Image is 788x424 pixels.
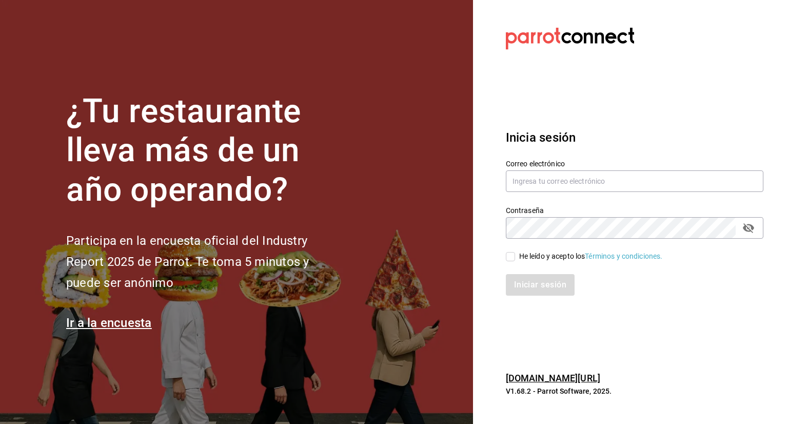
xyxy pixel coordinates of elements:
[506,206,763,214] label: Contraseña
[506,128,763,147] h3: Inicia sesión
[740,219,757,237] button: passwordField
[506,386,763,396] p: V1.68.2 - Parrot Software, 2025.
[66,92,343,210] h1: ¿Tu restaurante lleva más de un año operando?
[506,373,600,383] a: [DOMAIN_NAME][URL]
[506,160,763,167] label: Correo electrónico
[506,170,763,192] input: Ingresa tu correo electrónico
[66,230,343,293] h2: Participa en la encuesta oficial del Industry Report 2025 de Parrot. Te toma 5 minutos y puede se...
[585,252,662,260] a: Términos y condiciones.
[66,316,152,330] a: Ir a la encuesta
[519,251,663,262] div: He leído y acepto los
